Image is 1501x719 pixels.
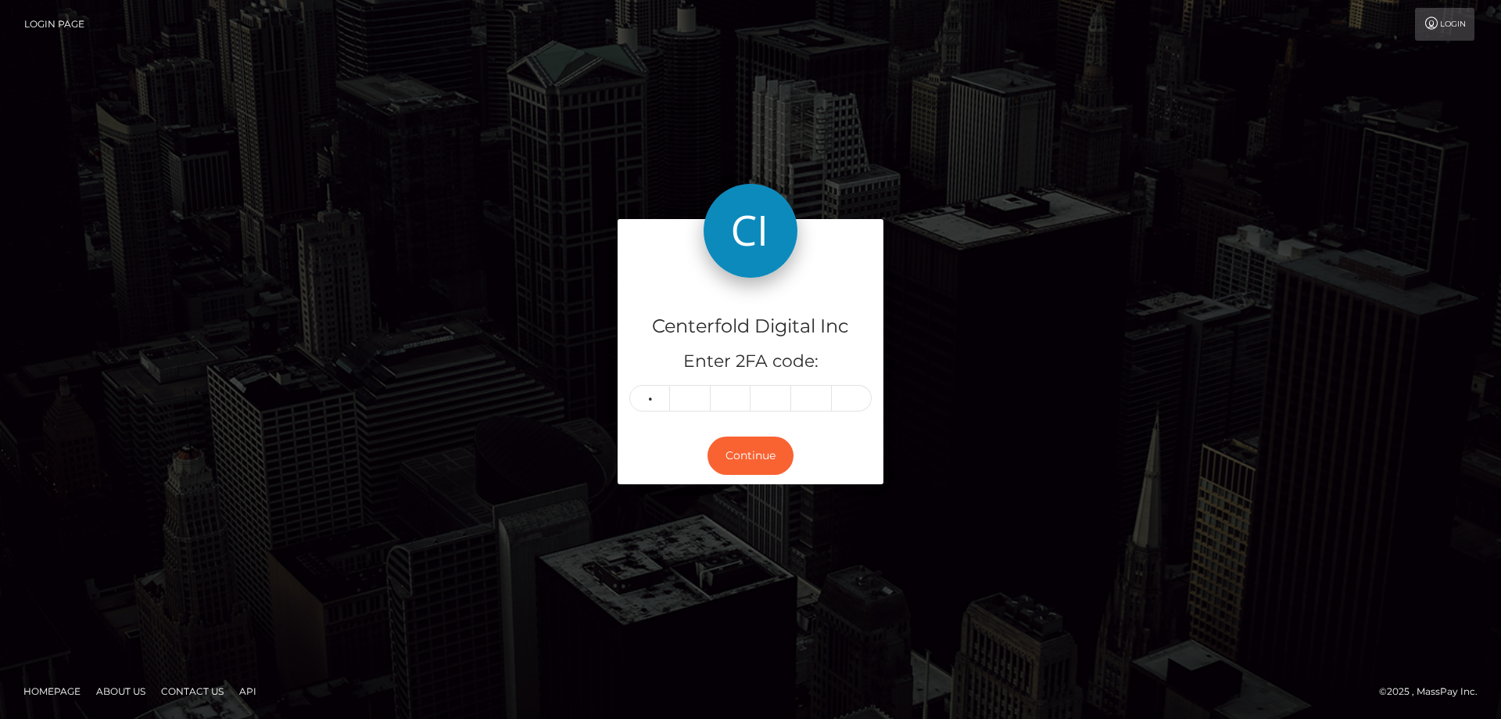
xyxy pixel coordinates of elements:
[90,679,152,703] a: About Us
[1379,683,1489,700] div: © 2025 , MassPay Inc.
[233,679,263,703] a: API
[24,8,84,41] a: Login Page
[17,679,87,703] a: Homepage
[708,437,793,475] button: Continue
[629,313,872,340] h4: Centerfold Digital Inc
[155,679,230,703] a: Contact Us
[1415,8,1474,41] a: Login
[629,350,872,374] h5: Enter 2FA code:
[704,184,797,278] img: Centerfold Digital Inc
